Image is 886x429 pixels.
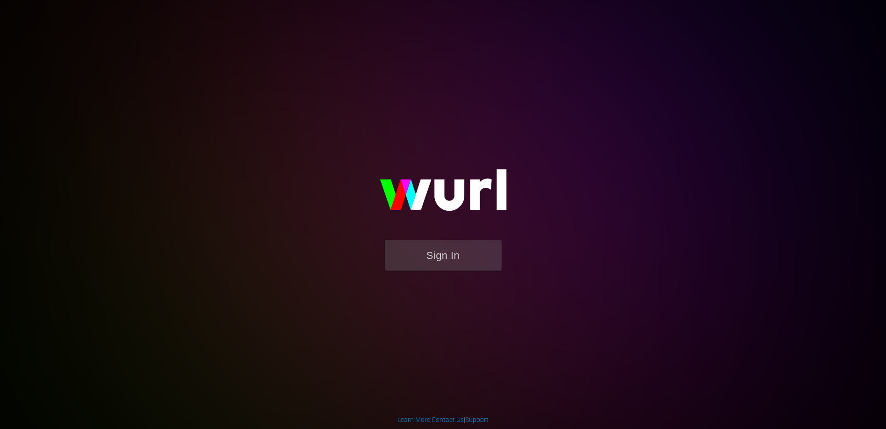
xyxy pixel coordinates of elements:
a: Learn More [397,416,430,423]
a: Contact Us [432,416,464,423]
a: Support [465,416,489,423]
img: wurl-logo-on-black-223613ac3d8ba8fe6dc639794a292ebdb59501304c7dfd60c99c58986ef67473.svg [350,149,537,240]
button: Sign In [385,240,502,271]
div: | | [397,415,489,424]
